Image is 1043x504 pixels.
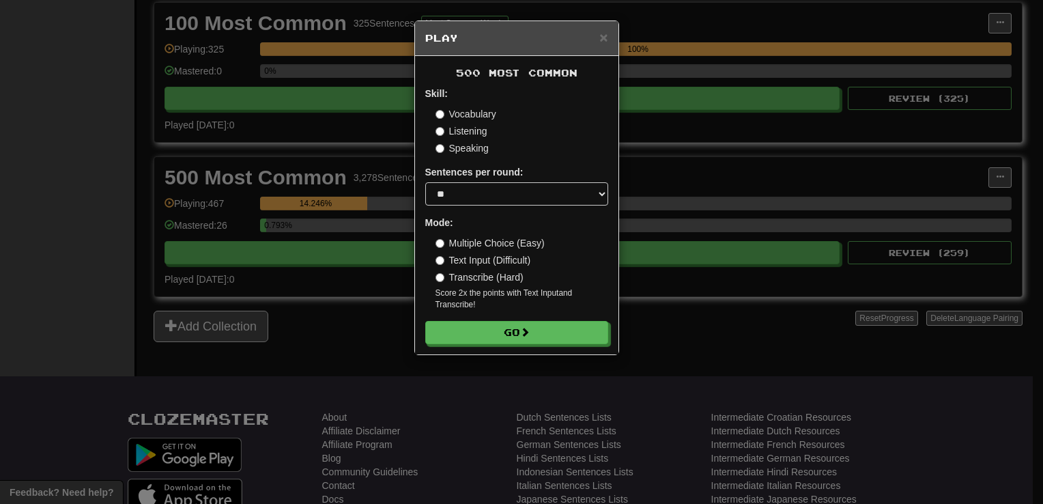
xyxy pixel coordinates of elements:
[599,30,608,44] button: Close
[456,67,577,79] span: 500 Most Common
[435,239,444,248] input: Multiple Choice (Easy)
[435,273,444,282] input: Transcribe (Hard)
[435,110,444,119] input: Vocabulary
[435,256,444,265] input: Text Input (Difficult)
[435,270,524,284] label: Transcribe (Hard)
[425,321,608,344] button: Go
[425,88,448,99] strong: Skill:
[599,29,608,45] span: ×
[435,124,487,138] label: Listening
[425,31,608,45] h5: Play
[435,288,608,311] small: Score 2x the points with Text Input and Transcribe !
[435,253,531,267] label: Text Input (Difficult)
[435,236,545,250] label: Multiple Choice (Easy)
[435,144,444,153] input: Speaking
[425,165,524,179] label: Sentences per round:
[435,141,489,155] label: Speaking
[435,127,444,136] input: Listening
[435,107,496,121] label: Vocabulary
[425,217,453,228] strong: Mode:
